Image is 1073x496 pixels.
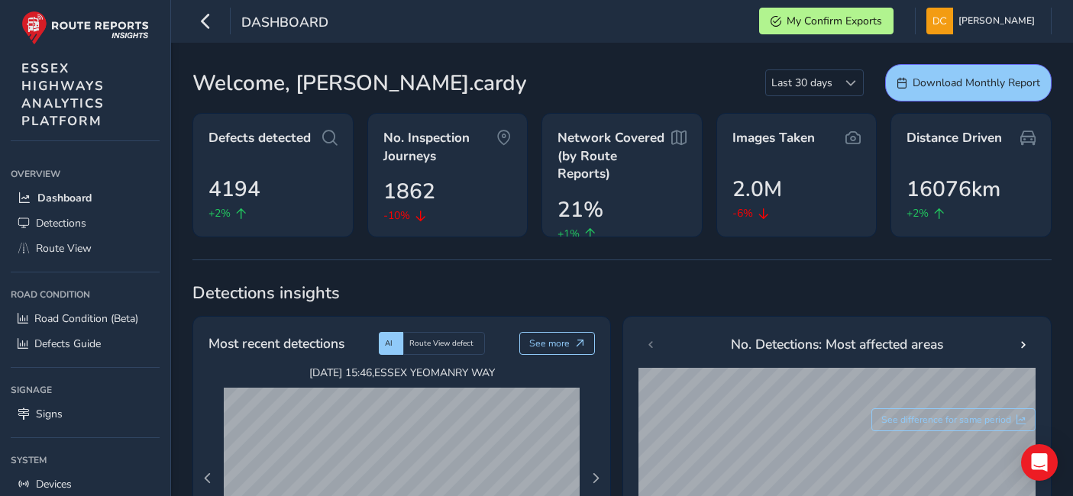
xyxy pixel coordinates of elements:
[871,408,1036,431] button: See difference for same period
[787,14,882,28] span: My Confirm Exports
[21,11,149,45] img: rr logo
[11,283,160,306] div: Road Condition
[409,338,473,349] span: Route View defect
[732,129,815,147] span: Images Taken
[558,129,671,183] span: Network Covered (by Route Reports)
[926,8,1040,34] button: [PERSON_NAME]
[1021,444,1058,481] div: Open Intercom Messenger
[36,407,63,421] span: Signs
[732,205,753,221] span: -6%
[585,468,606,489] button: Next Page
[558,194,603,226] span: 21%
[759,8,894,34] button: My Confirm Exports
[241,13,328,34] span: Dashboard
[34,337,101,351] span: Defects Guide
[11,449,160,472] div: System
[731,334,943,354] span: No. Detections: Most affected areas
[383,208,410,224] span: -10%
[208,173,260,205] span: 4194
[36,216,86,230] span: Detections
[379,332,403,355] div: AI
[11,211,160,236] a: Detections
[519,332,595,355] button: See more
[36,477,72,491] span: Devices
[36,241,92,256] span: Route View
[224,366,580,380] span: [DATE] 15:46 , ESSEX YEOMANRY WAY
[21,60,105,130] span: ESSEX HIGHWAYS ANALYTICS PLATFORM
[385,338,393,349] span: AI
[192,282,1052,304] span: Detections insights
[11,401,160,427] a: Signs
[907,173,1000,205] span: 16076km
[558,226,580,242] span: +1%
[208,333,344,353] span: Most recent detections
[529,337,570,349] span: See more
[37,191,92,205] span: Dashboard
[913,76,1040,90] span: Download Monthly Report
[383,176,435,208] span: 1862
[881,414,1011,426] span: See difference for same period
[403,332,485,355] div: Route View defect
[885,64,1052,101] button: Download Monthly Report
[11,185,160,211] a: Dashboard
[208,129,311,147] span: Defects detected
[926,8,953,34] img: diamond-layout
[383,129,497,165] span: No. Inspection Journeys
[197,468,218,489] button: Previous Page
[11,378,160,401] div: Signage
[766,70,838,95] span: Last 30 days
[34,311,138,326] span: Road Condition (Beta)
[11,236,160,261] a: Route View
[192,67,527,99] span: Welcome, [PERSON_NAME].cardy
[208,205,231,221] span: +2%
[732,173,782,205] span: 2.0M
[11,306,160,331] a: Road Condition (Beta)
[958,8,1035,34] span: [PERSON_NAME]
[907,129,1002,147] span: Distance Driven
[907,205,929,221] span: +2%
[11,163,160,185] div: Overview
[11,331,160,356] a: Defects Guide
